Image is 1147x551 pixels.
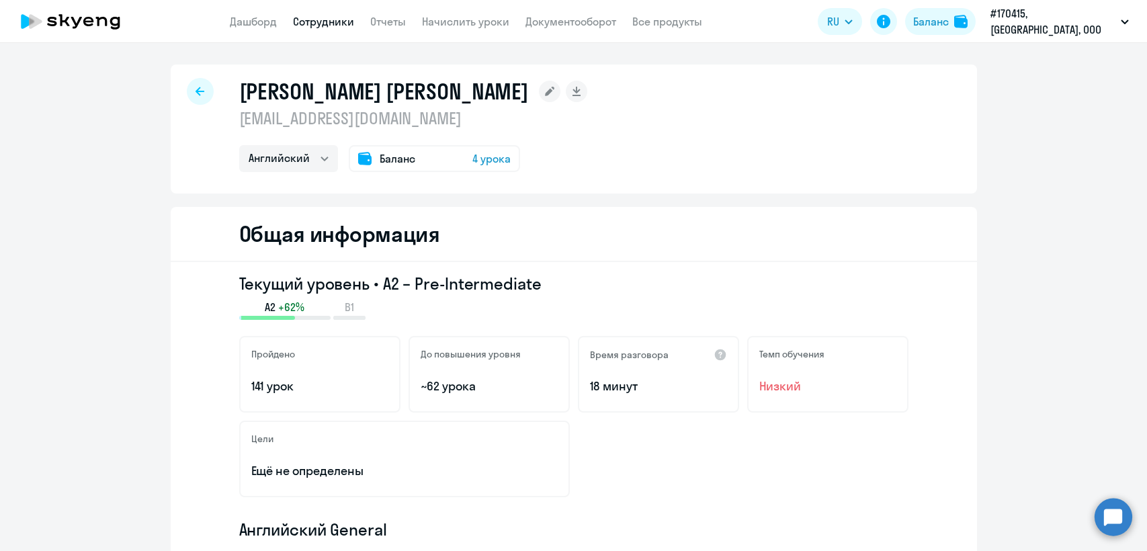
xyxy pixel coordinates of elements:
a: Отчеты [370,15,406,28]
a: Все продукты [632,15,702,28]
p: 141 урок [251,378,388,395]
span: RU [827,13,839,30]
span: 4 урока [472,151,511,167]
a: Начислить уроки [422,15,509,28]
span: +62% [278,300,304,314]
h3: Текущий уровень • A2 – Pre-Intermediate [239,273,908,294]
h5: Цели [251,433,273,445]
h5: До повышения уровня [421,348,521,360]
span: Низкий [759,378,896,395]
a: Сотрудники [293,15,354,28]
img: balance [954,15,968,28]
button: RU [818,8,862,35]
h5: Время разговора [590,349,669,361]
p: Ещё не определены [251,462,558,480]
button: #170415, [GEOGRAPHIC_DATA], ООО [984,5,1136,38]
span: Баланс [380,151,415,167]
h5: Темп обучения [759,348,824,360]
p: ~62 урока [421,378,558,395]
h1: [PERSON_NAME] [PERSON_NAME] [239,78,529,105]
p: 18 минут [590,378,727,395]
span: A2 [265,300,275,314]
h2: Общая информация [239,220,440,247]
span: Английский General [239,519,387,540]
a: Дашборд [230,15,277,28]
h5: Пройдено [251,348,295,360]
button: Балансbalance [905,8,976,35]
a: Документооборот [525,15,616,28]
div: Баланс [913,13,949,30]
span: B1 [345,300,354,314]
p: #170415, [GEOGRAPHIC_DATA], ООО [990,5,1115,38]
p: [EMAIL_ADDRESS][DOMAIN_NAME] [239,108,588,129]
